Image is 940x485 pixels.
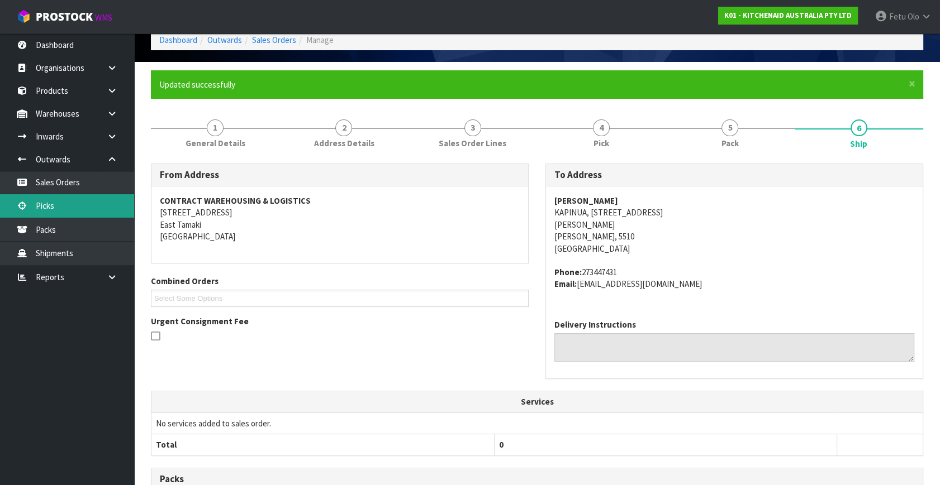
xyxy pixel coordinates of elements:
th: Total [151,434,494,455]
h3: From Address [160,170,520,180]
span: ProStock [36,9,93,24]
span: General Details [186,137,245,149]
address: 273447431 [EMAIL_ADDRESS][DOMAIN_NAME] [554,266,914,290]
label: Combined Orders [151,275,219,287]
span: Pack [721,137,739,149]
span: 2 [335,119,352,136]
span: 4 [593,119,610,136]
span: Ship [850,138,867,150]
span: × [909,76,915,92]
address: KAPINUA, [STREET_ADDRESS] [PERSON_NAME] [PERSON_NAME], 5510 [GEOGRAPHIC_DATA] [554,195,914,254]
th: Services [151,391,923,412]
img: cube-alt.png [17,9,31,23]
strong: [PERSON_NAME] [554,195,618,206]
address: [STREET_ADDRESS] East Tamaki [GEOGRAPHIC_DATA] [160,195,520,243]
a: K01 - KITCHENAID AUSTRALIA PTY LTD [718,7,858,25]
span: Address Details [314,137,374,149]
a: Sales Orders [252,35,296,45]
strong: email [554,278,577,289]
h3: Packs [160,474,914,484]
span: Fetu [889,11,906,22]
span: 1 [207,119,224,136]
span: 5 [721,119,738,136]
span: Sales Order Lines [439,137,506,149]
span: Manage [306,35,334,45]
a: Dashboard [159,35,197,45]
a: Outwards [207,35,242,45]
span: 0 [499,439,504,450]
strong: K01 - KITCHENAID AUSTRALIA PTY LTD [724,11,852,20]
strong: phone [554,267,582,277]
span: 6 [851,119,867,136]
span: 3 [464,119,481,136]
strong: CONTRACT WAREHOUSING & LOGISTICS [160,195,311,206]
td: No services added to sales order. [151,412,923,434]
span: Updated successfully [159,79,235,90]
label: Urgent Consignment Fee [151,315,249,327]
h3: To Address [554,170,914,180]
small: WMS [95,12,112,23]
span: Pick [594,137,609,149]
label: Delivery Instructions [554,319,636,330]
span: Olo [908,11,919,22]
